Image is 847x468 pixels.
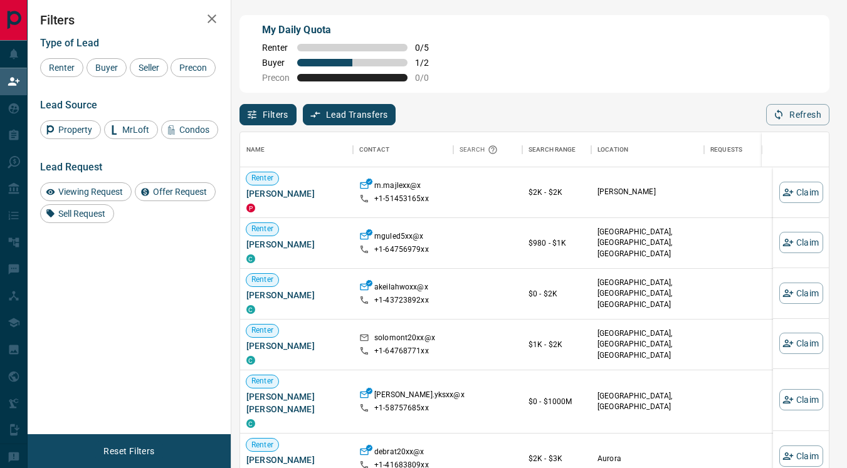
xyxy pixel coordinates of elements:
[710,132,742,167] div: Requests
[40,161,102,173] span: Lead Request
[240,132,353,167] div: Name
[374,180,421,194] p: m.majlexx@x
[40,58,83,77] div: Renter
[374,346,429,356] p: +1- 64768771xx
[374,282,428,295] p: akeilahwoxx@x
[591,132,704,167] div: Location
[779,333,823,354] button: Claim
[529,237,585,249] p: $980 - $1K
[246,440,278,450] span: Renter
[374,231,423,244] p: mguled5xx@x
[246,187,347,200] span: [PERSON_NAME]
[704,132,817,167] div: Requests
[175,63,211,73] span: Precon
[597,391,698,412] p: [GEOGRAPHIC_DATA], [GEOGRAPHIC_DATA]
[374,403,429,413] p: +1- 58757685xx
[246,454,347,466] span: [PERSON_NAME]
[40,182,132,201] div: Viewing Request
[529,187,585,198] p: $2K - $2K
[415,73,443,83] span: 0 / 0
[374,295,429,306] p: +1- 43723892xx
[779,389,823,410] button: Claim
[171,58,216,77] div: Precon
[40,13,218,28] h2: Filters
[134,63,164,73] span: Seller
[262,73,290,83] span: Precon
[415,58,443,68] span: 1 / 2
[522,132,591,167] div: Search Range
[597,132,628,167] div: Location
[529,288,585,299] p: $0 - $2K
[529,453,585,464] p: $2K - $3K
[246,376,278,387] span: Renter
[135,182,216,201] div: Offer Request
[779,232,823,253] button: Claim
[130,58,168,77] div: Seller
[246,305,255,314] div: condos.ca
[246,340,347,352] span: [PERSON_NAME]
[597,454,698,464] p: Aurora
[597,227,698,259] p: [GEOGRAPHIC_DATA], [GEOGRAPHIC_DATA], [GEOGRAPHIC_DATA]
[175,125,214,135] span: Condos
[246,274,278,285] span: Renter
[529,339,585,350] p: $1K - $2K
[262,58,290,68] span: Buyer
[597,187,698,197] p: [PERSON_NAME]
[246,356,255,365] div: condos.ca
[374,447,424,460] p: debrat20xx@x
[40,204,114,223] div: Sell Request
[374,244,429,255] p: +1- 64756979xx
[239,104,297,125] button: Filters
[91,63,122,73] span: Buyer
[597,278,698,309] p: [GEOGRAPHIC_DATA], [GEOGRAPHIC_DATA], [GEOGRAPHIC_DATA]
[529,396,585,407] p: $0 - $1000M
[149,187,211,197] span: Offer Request
[246,132,265,167] div: Name
[246,238,347,251] span: [PERSON_NAME]
[597,328,698,360] p: [GEOGRAPHIC_DATA], [GEOGRAPHIC_DATA], [GEOGRAPHIC_DATA]
[246,224,278,234] span: Renter
[529,132,576,167] div: Search Range
[87,58,127,77] div: Buyer
[40,37,99,49] span: Type of Lead
[246,325,278,336] span: Renter
[353,132,453,167] div: Contact
[104,120,158,139] div: MrLoft
[40,120,101,139] div: Property
[54,125,97,135] span: Property
[374,194,429,204] p: +1- 51453165xx
[262,43,290,53] span: Renter
[779,445,823,467] button: Claim
[415,43,443,53] span: 0 / 5
[54,209,110,219] span: Sell Request
[246,204,255,212] div: property.ca
[374,390,465,403] p: [PERSON_NAME].yksxx@x
[262,23,443,38] p: My Daily Quota
[246,173,278,184] span: Renter
[374,333,435,346] p: solomont20xx@x
[54,187,127,197] span: Viewing Request
[40,99,97,111] span: Lead Source
[779,283,823,304] button: Claim
[246,254,255,263] div: condos.ca
[95,440,162,462] button: Reset Filters
[460,132,501,167] div: Search
[246,419,255,428] div: condos.ca
[246,289,347,301] span: [PERSON_NAME]
[246,390,347,415] span: [PERSON_NAME] [PERSON_NAME]
[45,63,79,73] span: Renter
[779,182,823,203] button: Claim
[161,120,218,139] div: Condos
[303,104,396,125] button: Lead Transfers
[766,104,829,125] button: Refresh
[359,132,389,167] div: Contact
[118,125,154,135] span: MrLoft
